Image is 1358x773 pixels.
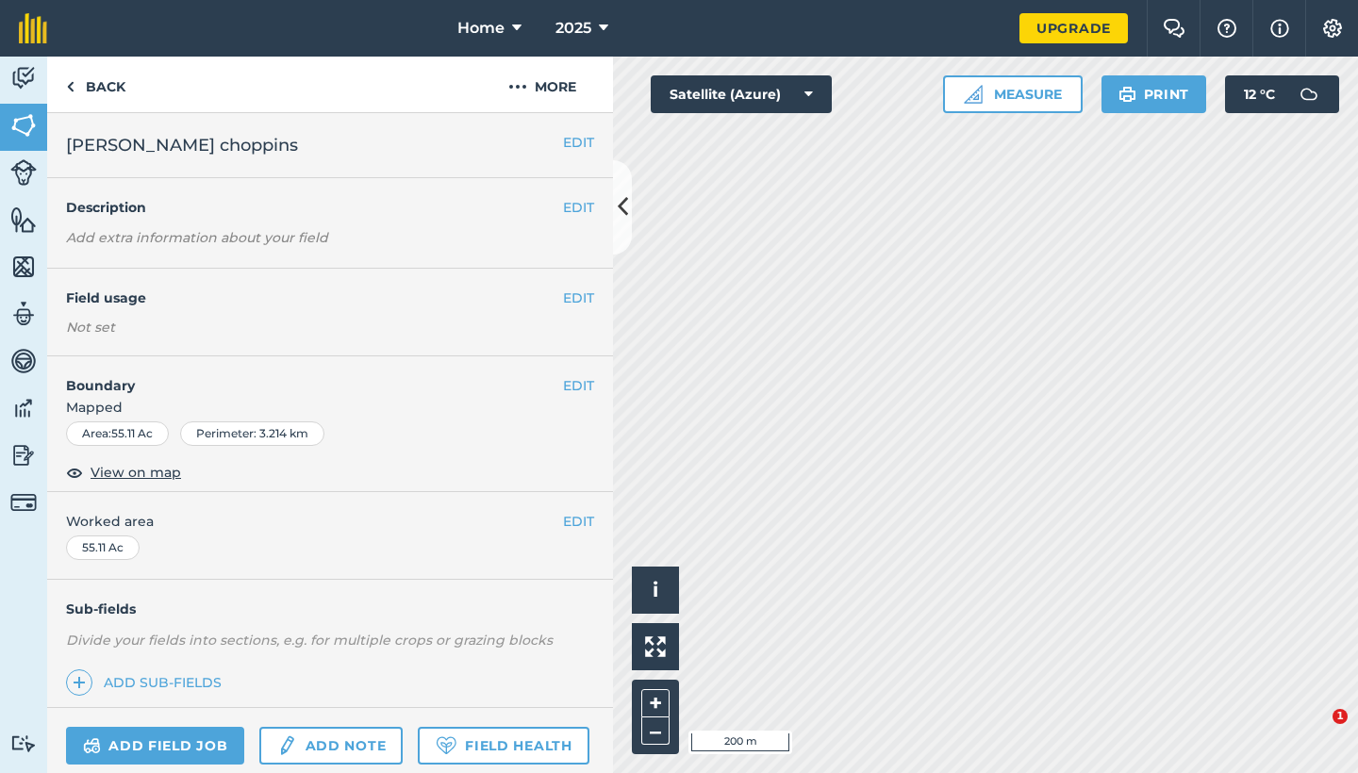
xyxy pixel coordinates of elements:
[66,318,594,337] div: Not set
[651,75,832,113] button: Satellite (Azure)
[563,197,594,218] button: EDIT
[1321,19,1344,38] img: A cog icon
[47,397,613,418] span: Mapped
[259,727,403,765] a: Add note
[10,159,37,186] img: svg+xml;base64,PD94bWwgdmVyc2lvbj0iMS4wIiBlbmNvZGluZz0idXRmLTgiPz4KPCEtLSBHZW5lcmF0b3I6IEFkb2JlIE...
[10,734,37,752] img: svg+xml;base64,PD94bWwgdmVyc2lvbj0iMS4wIiBlbmNvZGluZz0idXRmLTgiPz4KPCEtLSBHZW5lcmF0b3I6IEFkb2JlIE...
[1290,75,1328,113] img: svg+xml;base64,PD94bWwgdmVyc2lvbj0iMS4wIiBlbmNvZGluZz0idXRmLTgiPz4KPCEtLSBHZW5lcmF0b3I6IEFkb2JlIE...
[66,461,181,484] button: View on map
[66,461,83,484] img: svg+xml;base64,PHN2ZyB4bWxucz0iaHR0cDovL3d3dy53My5vcmcvMjAwMC9zdmciIHdpZHRoPSIxOCIgaGVpZ2h0PSIyNC...
[418,727,588,765] a: Field Health
[66,669,229,696] a: Add sub-fields
[47,57,144,112] a: Back
[1333,709,1348,724] span: 1
[1294,709,1339,754] iframe: Intercom live chat
[73,671,86,694] img: svg+xml;base64,PHN2ZyB4bWxucz0iaHR0cDovL3d3dy53My5vcmcvMjAwMC9zdmciIHdpZHRoPSIxNCIgaGVpZ2h0PSIyNC...
[66,75,75,98] img: svg+xml;base64,PHN2ZyB4bWxucz0iaHR0cDovL3d3dy53My5vcmcvMjAwMC9zdmciIHdpZHRoPSI5IiBoZWlnaHQ9IjI0Ii...
[645,636,666,657] img: Four arrows, one pointing top left, one top right, one bottom right and the last bottom left
[10,111,37,140] img: svg+xml;base64,PHN2ZyB4bWxucz0iaHR0cDovL3d3dy53My5vcmcvMjAwMC9zdmciIHdpZHRoPSI1NiIgaGVpZ2h0PSI2MC...
[563,511,594,532] button: EDIT
[66,288,563,308] h4: Field usage
[1225,75,1339,113] button: 12 °C
[66,632,553,649] em: Divide your fields into sections, e.g. for multiple crops or grazing blocks
[508,75,527,98] img: svg+xml;base64,PHN2ZyB4bWxucz0iaHR0cDovL3d3dy53My5vcmcvMjAwMC9zdmciIHdpZHRoPSIyMCIgaGVpZ2h0PSIyNC...
[10,206,37,234] img: svg+xml;base64,PHN2ZyB4bWxucz0iaHR0cDovL3d3dy53My5vcmcvMjAwMC9zdmciIHdpZHRoPSI1NiIgaGVpZ2h0PSI2MC...
[83,734,101,757] img: svg+xml;base64,PD94bWwgdmVyc2lvbj0iMS4wIiBlbmNvZGluZz0idXRmLTgiPz4KPCEtLSBHZW5lcmF0b3I6IEFkb2JlIE...
[1244,75,1275,113] span: 12 ° C
[1101,75,1207,113] button: Print
[10,64,37,92] img: svg+xml;base64,PD94bWwgdmVyc2lvbj0iMS4wIiBlbmNvZGluZz0idXRmLTgiPz4KPCEtLSBHZW5lcmF0b3I6IEFkb2JlIE...
[19,13,47,43] img: fieldmargin Logo
[180,421,324,446] div: Perimeter : 3.214 km
[66,727,244,765] a: Add field job
[66,511,594,532] span: Worked area
[10,347,37,375] img: svg+xml;base64,PD94bWwgdmVyc2lvbj0iMS4wIiBlbmNvZGluZz0idXRmLTgiPz4KPCEtLSBHZW5lcmF0b3I6IEFkb2JlIE...
[641,717,670,745] button: –
[66,421,169,446] div: Area : 55.11 Ac
[563,288,594,308] button: EDIT
[10,253,37,281] img: svg+xml;base64,PHN2ZyB4bWxucz0iaHR0cDovL3d3dy53My5vcmcvMjAwMC9zdmciIHdpZHRoPSI1NiIgaGVpZ2h0PSI2MC...
[964,85,983,104] img: Ruler icon
[66,132,298,158] span: [PERSON_NAME] choppins
[563,375,594,396] button: EDIT
[47,599,613,619] h4: Sub-fields
[10,300,37,328] img: svg+xml;base64,PD94bWwgdmVyc2lvbj0iMS4wIiBlbmNvZGluZz0idXRmLTgiPz4KPCEtLSBHZW5lcmF0b3I6IEFkb2JlIE...
[10,394,37,422] img: svg+xml;base64,PD94bWwgdmVyc2lvbj0iMS4wIiBlbmNvZGluZz0idXRmLTgiPz4KPCEtLSBHZW5lcmF0b3I6IEFkb2JlIE...
[632,567,679,614] button: i
[10,441,37,469] img: svg+xml;base64,PD94bWwgdmVyc2lvbj0iMS4wIiBlbmNvZGluZz0idXRmLTgiPz4KPCEtLSBHZW5lcmF0b3I6IEFkb2JlIE...
[641,689,670,717] button: +
[1118,83,1136,106] img: svg+xml;base64,PHN2ZyB4bWxucz0iaHR0cDovL3d3dy53My5vcmcvMjAwMC9zdmciIHdpZHRoPSIxOSIgaGVpZ2h0PSIyNC...
[91,462,181,483] span: View on map
[1163,19,1185,38] img: Two speech bubbles overlapping with the left bubble in the forefront
[555,17,591,40] span: 2025
[457,17,505,40] span: Home
[66,197,594,218] h4: Description
[66,229,328,246] em: Add extra information about your field
[1216,19,1238,38] img: A question mark icon
[563,132,594,153] button: EDIT
[66,535,140,560] div: 55.11 Ac
[943,75,1083,113] button: Measure
[653,578,658,601] span: i
[10,489,37,516] img: svg+xml;base64,PD94bWwgdmVyc2lvbj0iMS4wIiBlbmNvZGluZz0idXRmLTgiPz4KPCEtLSBHZW5lcmF0b3I6IEFkb2JlIE...
[472,57,613,112] button: More
[47,356,563,396] h4: Boundary
[1019,13,1128,43] a: Upgrade
[276,734,297,757] img: svg+xml;base64,PD94bWwgdmVyc2lvbj0iMS4wIiBlbmNvZGluZz0idXRmLTgiPz4KPCEtLSBHZW5lcmF0b3I6IEFkb2JlIE...
[1270,17,1289,40] img: svg+xml;base64,PHN2ZyB4bWxucz0iaHR0cDovL3d3dy53My5vcmcvMjAwMC9zdmciIHdpZHRoPSIxNyIgaGVpZ2h0PSIxNy...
